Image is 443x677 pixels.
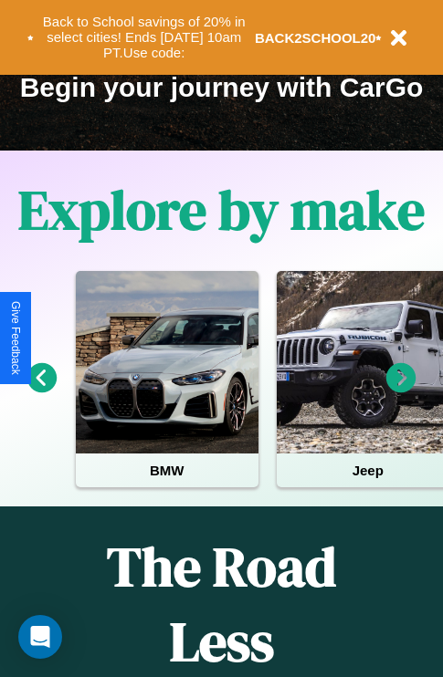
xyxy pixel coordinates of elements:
h1: Explore by make [18,172,425,247]
b: BACK2SCHOOL20 [255,30,376,46]
button: Back to School savings of 20% in select cities! Ends [DATE] 10am PT.Use code: [34,9,255,66]
h4: BMW [76,453,258,487]
div: Give Feedback [9,301,22,375]
div: Open Intercom Messenger [18,615,62,659]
